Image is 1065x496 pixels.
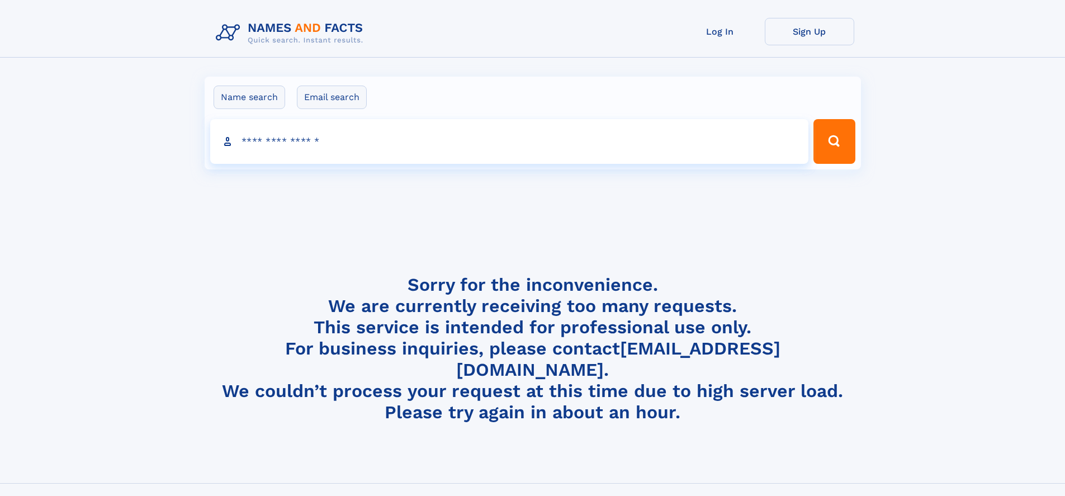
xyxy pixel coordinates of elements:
[214,86,285,109] label: Name search
[297,86,367,109] label: Email search
[813,119,855,164] button: Search Button
[211,274,854,423] h4: Sorry for the inconvenience. We are currently receiving too many requests. This service is intend...
[765,18,854,45] a: Sign Up
[210,119,809,164] input: search input
[211,18,372,48] img: Logo Names and Facts
[675,18,765,45] a: Log In
[456,338,780,380] a: [EMAIL_ADDRESS][DOMAIN_NAME]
